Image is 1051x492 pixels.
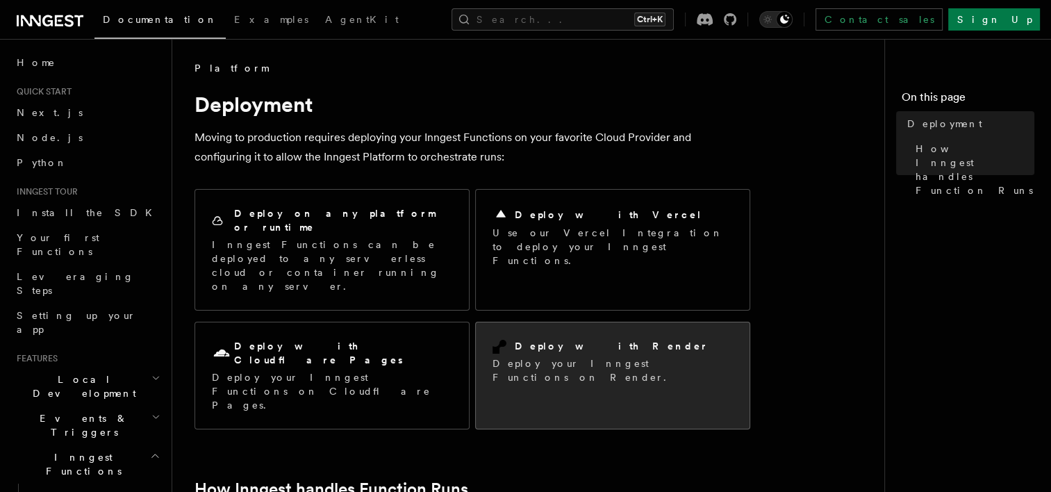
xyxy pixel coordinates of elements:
[11,150,163,175] a: Python
[11,353,58,364] span: Features
[17,132,83,143] span: Node.js
[493,356,733,384] p: Deploy your Inngest Functions on Render.
[515,208,702,222] h2: Deploy with Vercel
[11,186,78,197] span: Inngest tour
[475,189,750,311] a: Deploy with VercelUse our Vercel Integration to deploy your Inngest Functions.
[17,271,134,296] span: Leveraging Steps
[11,86,72,97] span: Quick start
[11,411,151,439] span: Events & Triggers
[902,89,1034,111] h4: On this page
[11,200,163,225] a: Install the SDK
[17,207,160,218] span: Install the SDK
[17,157,67,168] span: Python
[515,339,709,353] h2: Deploy with Render
[17,56,56,69] span: Home
[916,142,1034,197] span: How Inngest handles Function Runs
[212,370,452,412] p: Deploy your Inngest Functions on Cloudflare Pages.
[226,4,317,38] a: Examples
[910,136,1034,203] a: How Inngest handles Function Runs
[17,107,83,118] span: Next.js
[493,226,733,268] p: Use our Vercel Integration to deploy your Inngest Functions.
[11,303,163,342] a: Setting up your app
[17,310,136,335] span: Setting up your app
[317,4,407,38] a: AgentKit
[11,100,163,125] a: Next.js
[94,4,226,39] a: Documentation
[234,14,308,25] span: Examples
[11,450,150,478] span: Inngest Functions
[212,344,231,363] svg: Cloudflare
[11,264,163,303] a: Leveraging Steps
[907,117,982,131] span: Deployment
[11,372,151,400] span: Local Development
[212,238,452,293] p: Inngest Functions can be deployed to any serverless cloud or container running on any server.
[234,206,452,234] h2: Deploy on any platform or runtime
[452,8,674,31] button: Search...Ctrl+K
[325,14,399,25] span: AgentKit
[759,11,793,28] button: Toggle dark mode
[17,232,99,257] span: Your first Functions
[11,50,163,75] a: Home
[902,111,1034,136] a: Deployment
[195,189,470,311] a: Deploy on any platform or runtimeInngest Functions can be deployed to any serverless cloud or con...
[195,322,470,429] a: Deploy with Cloudflare PagesDeploy your Inngest Functions on Cloudflare Pages.
[475,322,750,429] a: Deploy with RenderDeploy your Inngest Functions on Render.
[11,406,163,445] button: Events & Triggers
[816,8,943,31] a: Contact sales
[948,8,1040,31] a: Sign Up
[195,128,750,167] p: Moving to production requires deploying your Inngest Functions on your favorite Cloud Provider an...
[103,14,217,25] span: Documentation
[11,225,163,264] a: Your first Functions
[195,61,268,75] span: Platform
[195,92,750,117] h1: Deployment
[11,367,163,406] button: Local Development
[234,339,452,367] h2: Deploy with Cloudflare Pages
[11,125,163,150] a: Node.js
[11,445,163,484] button: Inngest Functions
[634,13,665,26] kbd: Ctrl+K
